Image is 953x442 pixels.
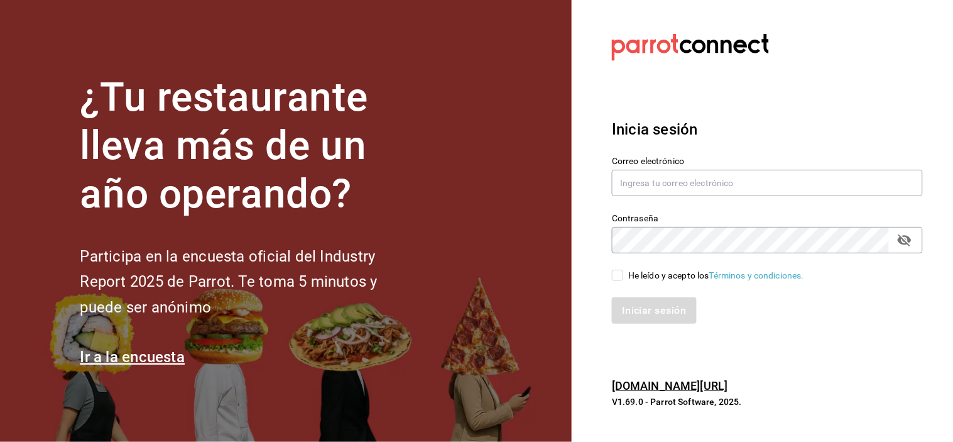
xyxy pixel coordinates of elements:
label: Correo electrónico [612,157,923,166]
h1: ¿Tu restaurante lleva más de un año operando? [80,74,419,218]
div: He leído y acepto los [628,269,804,282]
a: Ir a la encuesta [80,348,185,366]
input: Ingresa tu correo electrónico [612,170,923,196]
h2: Participa en la encuesta oficial del Industry Report 2025 de Parrot. Te toma 5 minutos y puede se... [80,244,419,321]
a: Términos y condiciones. [709,270,804,280]
a: [DOMAIN_NAME][URL] [612,379,727,392]
button: passwordField [894,229,915,251]
h3: Inicia sesión [612,118,923,141]
p: V1.69.0 - Parrot Software, 2025. [612,395,923,408]
label: Contraseña [612,214,923,223]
